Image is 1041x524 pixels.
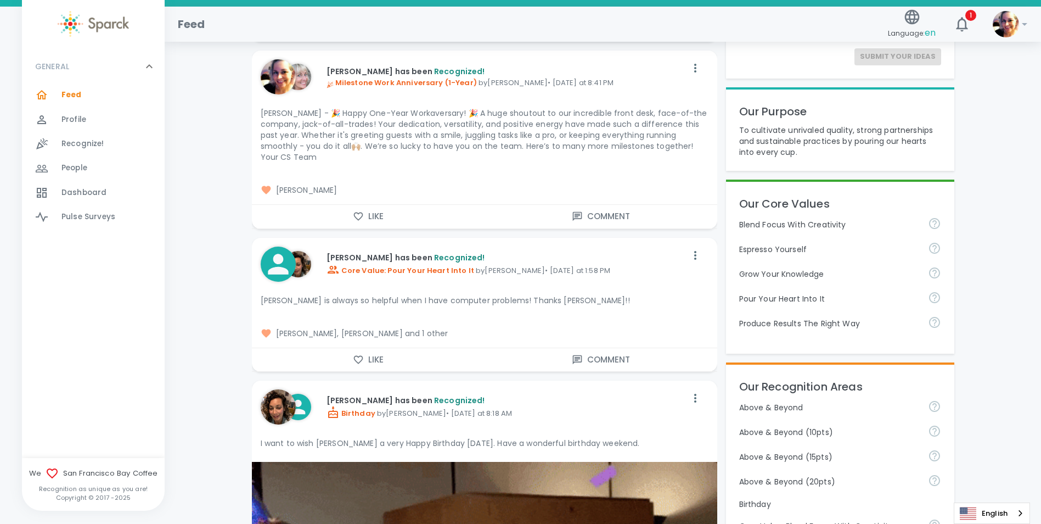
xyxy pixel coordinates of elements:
p: Blend Focus With Creativity [739,219,919,230]
p: Pour Your Heart Into It [739,293,919,304]
a: Profile [22,108,165,132]
a: Feed [22,83,165,107]
p: Our Recognition Areas [739,378,941,395]
a: English [954,503,1029,523]
p: Produce Results The Right Way [739,318,919,329]
span: We San Francisco Bay Coffee [22,467,165,480]
div: Language [954,503,1030,524]
p: Our Core Values [739,195,941,213]
span: 1 [965,10,976,21]
p: [PERSON_NAME] has been [327,395,687,406]
p: GENERAL [35,61,69,72]
svg: Find success working together and doing the right thing [928,316,941,329]
span: Dashboard [61,187,106,198]
svg: For going above and beyond! [928,400,941,413]
p: by [PERSON_NAME] • [DATE] at 8:18 AM [327,406,687,419]
button: Like [252,205,485,228]
p: Copyright © 2017 - 2025 [22,493,165,502]
span: Profile [61,114,86,125]
svg: Share your voice and your ideas [928,242,941,255]
button: Like [252,348,485,371]
button: Comment [485,348,717,371]
p: Grow Your Knowledge [739,269,919,280]
a: People [22,156,165,180]
span: Recognized! [434,66,485,77]
img: Picture of Nicole Perry [261,389,296,425]
p: by [PERSON_NAME] • [DATE] at 8:41 PM [327,77,687,88]
svg: Achieve goals today and innovate for tomorrow [928,217,941,230]
p: Birthday [739,499,941,510]
span: [PERSON_NAME] [261,185,708,196]
div: GENERAL [22,50,165,83]
a: Dashboard [22,181,165,205]
svg: For going above and beyond! [928,425,941,438]
span: People [61,163,87,174]
p: Above & Beyond (20pts) [739,476,919,487]
img: Sparck logo [58,11,129,37]
button: Language:en [884,5,940,44]
p: To cultivate unrivaled quality, strong partnerships and sustainable practices by pouring our hear... [739,125,941,158]
aside: Language selected: English [954,503,1030,524]
span: Birthday [327,408,375,419]
span: Recognized! [434,252,485,263]
span: [PERSON_NAME], [PERSON_NAME] and 1 other [261,328,708,339]
p: Above & Beyond (10pts) [739,427,919,438]
span: Pulse Surveys [61,211,115,222]
p: Above & Beyond [739,402,919,413]
p: [PERSON_NAME] is always so helpful when I have computer problems! Thanks [PERSON_NAME]!! [261,295,708,306]
svg: For going above and beyond! [928,449,941,462]
svg: For going above and beyond! [928,474,941,487]
img: Picture of Nicole Perry [285,251,311,277]
svg: Come to work to make a difference in your own way [928,291,941,304]
button: 1 [949,11,975,37]
span: Core Value: Pour Your Heart Into It [327,265,474,276]
svg: Follow your curiosity and learn together [928,266,941,280]
span: Recognize! [61,138,104,149]
span: Feed [61,90,82,101]
p: [PERSON_NAME] has been [327,66,687,77]
img: Picture of Nikki Meeks [261,59,296,94]
h1: Feed [178,15,205,33]
a: Recognize! [22,132,165,156]
p: Espresso Yourself [739,244,919,255]
p: Above & Beyond (15pts) [739,451,919,462]
img: Picture of Nikki [993,11,1019,37]
a: Pulse Surveys [22,205,165,229]
div: GENERAL [22,83,165,233]
p: Recognition as unique as you are! [22,484,165,493]
span: en [925,26,936,39]
img: Picture of Linda Chock [285,64,311,90]
p: [PERSON_NAME] - 🎉 Happy One-Year Workaversary! 🎉 A huge shoutout to our incredible front desk, fa... [261,108,708,163]
p: I want to wish [PERSON_NAME] a very Happy Birthday [DATE]. Have a wonderful birthday weekend. [261,438,708,449]
span: Milestone Work Anniversary (1-Year) [327,77,477,88]
a: Sparck logo [22,11,165,37]
span: Language: [888,26,936,41]
button: Comment [485,205,717,228]
span: Recognized! [434,395,485,406]
p: [PERSON_NAME] has been [327,252,687,263]
p: by [PERSON_NAME] • [DATE] at 1:58 PM [327,263,687,276]
p: Our Purpose [739,103,941,120]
